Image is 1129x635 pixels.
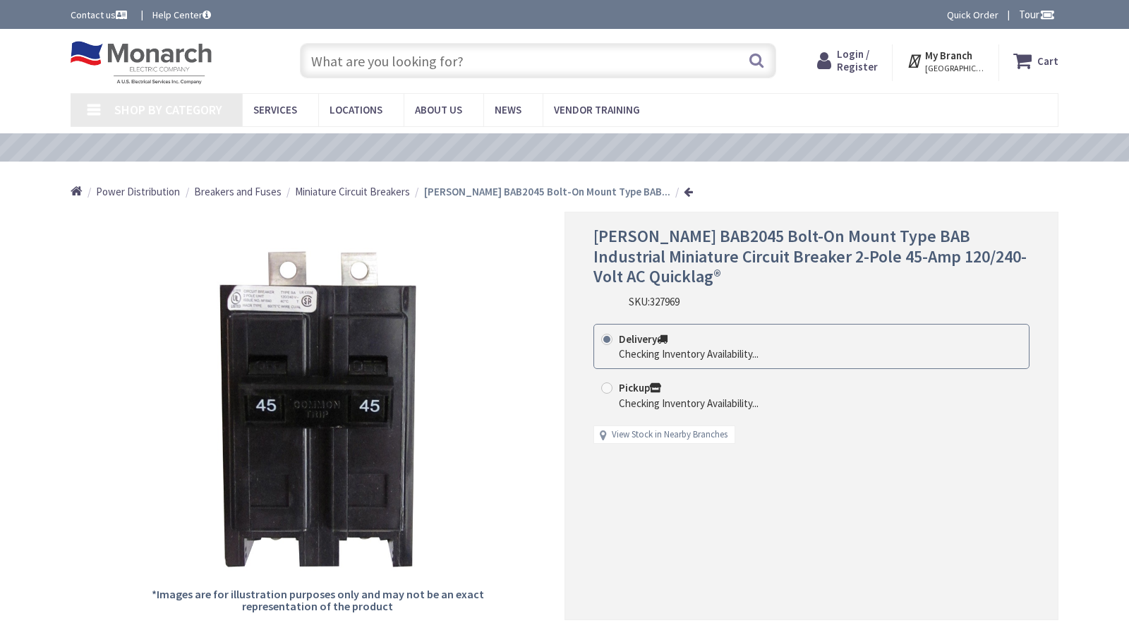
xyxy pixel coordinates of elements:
[907,48,985,73] div: My Branch [GEOGRAPHIC_DATA], [GEOGRAPHIC_DATA]
[554,103,640,116] span: Vendor Training
[194,184,282,199] a: Breakers and Fuses
[1013,48,1058,73] a: Cart
[619,332,668,346] strong: Delivery
[96,185,180,198] span: Power Distribution
[495,103,521,116] span: News
[619,396,759,411] div: Checking Inventory Availability...
[612,428,727,442] a: View Stock in Nearby Branches
[194,185,282,198] span: Breakers and Fuses
[430,140,677,156] a: VIEW OUR VIDEO TRAINING LIBRARY
[1019,8,1055,21] span: Tour
[71,8,130,22] a: Contact us
[925,49,972,62] strong: My Branch
[593,225,1027,288] span: [PERSON_NAME] BAB2045 Bolt-On Mount Type BAB Industrial Miniature Circuit Breaker 2-Pole 45-Amp 1...
[330,103,382,116] span: Locations
[1037,48,1058,73] strong: Cart
[837,47,878,73] span: Login / Register
[424,185,670,198] strong: [PERSON_NAME] BAB2045 Bolt-On Mount Type BAB...
[817,48,878,73] a: Login / Register
[650,295,680,308] span: 327969
[300,43,776,78] input: What are you looking for?
[71,41,212,85] img: Monarch Electric Company
[114,102,222,118] span: Shop By Category
[295,184,410,199] a: Miniature Circuit Breakers
[96,184,180,199] a: Power Distribution
[415,103,462,116] span: About Us
[150,588,485,613] h5: *Images are for illustration purposes only and may not be an exact representation of the product
[152,8,211,22] a: Help Center
[619,381,661,394] strong: Pickup
[619,346,759,361] div: Checking Inventory Availability...
[295,185,410,198] span: Miniature Circuit Breakers
[947,8,998,22] a: Quick Order
[150,241,485,577] img: Eaton BAB2045 Bolt-On Mount Type BAB Industrial Miniature Circuit Breaker 2-Pole 45-Amp 120/240-V...
[925,63,985,74] span: [GEOGRAPHIC_DATA], [GEOGRAPHIC_DATA]
[253,103,297,116] span: Services
[629,294,680,309] div: SKU:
